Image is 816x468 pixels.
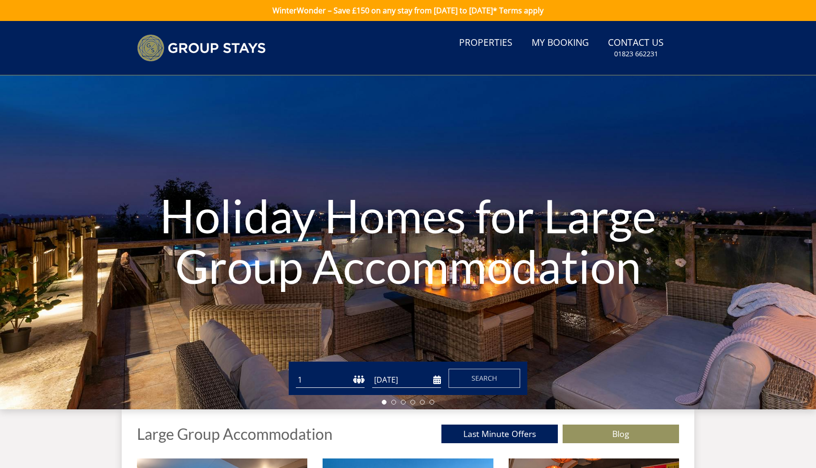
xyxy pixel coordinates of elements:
[441,425,558,443] a: Last Minute Offers
[137,426,333,442] h1: Large Group Accommodation
[471,374,497,383] span: Search
[604,32,668,63] a: Contact Us01823 662231
[137,34,266,62] img: Group Stays
[123,171,694,310] h1: Holiday Homes for Large Group Accommodation
[372,372,441,388] input: Arrival Date
[449,369,520,388] button: Search
[455,32,516,54] a: Properties
[563,425,679,443] a: Blog
[614,49,658,59] small: 01823 662231
[528,32,593,54] a: My Booking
